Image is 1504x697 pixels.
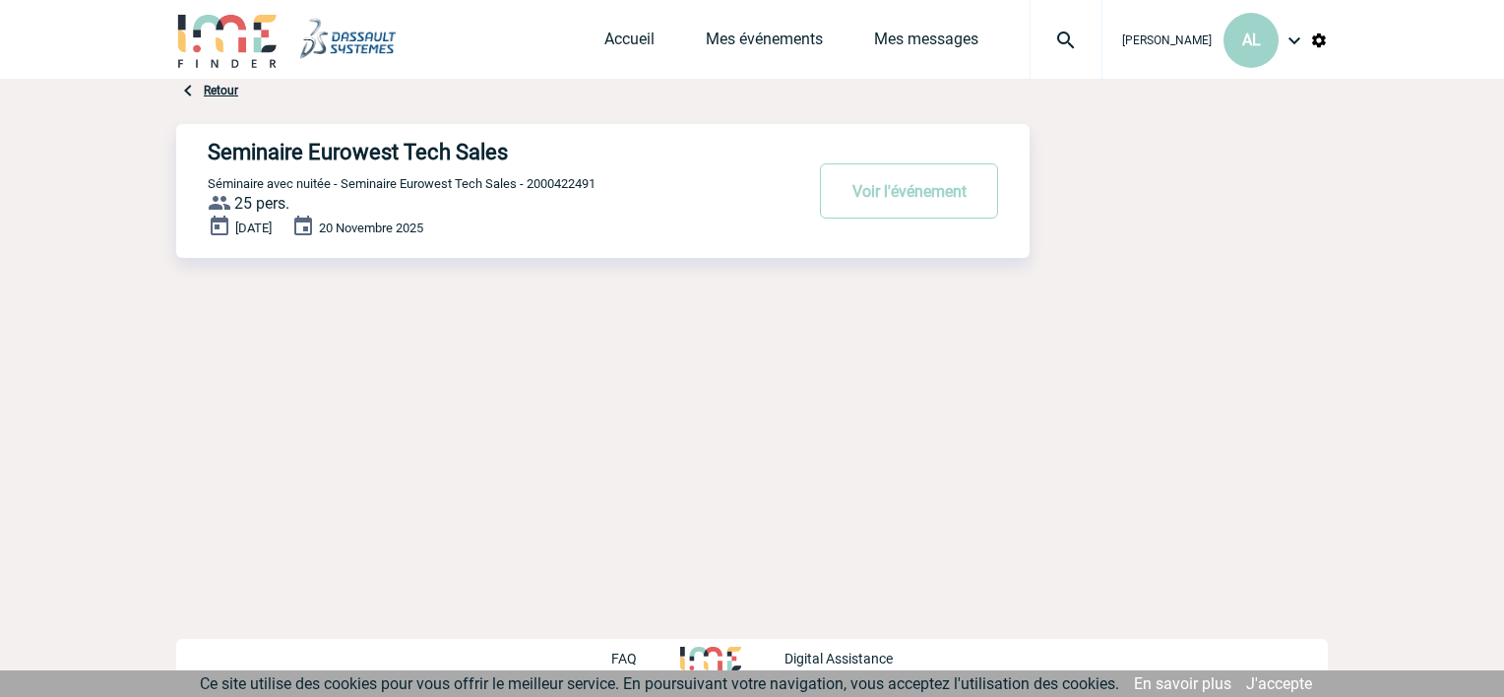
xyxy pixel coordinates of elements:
[680,647,741,670] img: http://www.idealmeetingsevents.fr/
[1242,31,1261,49] span: AL
[176,12,279,68] img: IME-Finder
[208,140,744,164] h4: Seminaire Eurowest Tech Sales
[1246,674,1312,693] a: J'accepte
[706,30,823,57] a: Mes événements
[235,221,272,235] span: [DATE]
[1134,674,1231,693] a: En savoir plus
[234,194,289,213] span: 25 pers.
[874,30,978,57] a: Mes messages
[784,651,893,666] p: Digital Assistance
[611,648,680,666] a: FAQ
[611,651,637,666] p: FAQ
[319,221,423,235] span: 20 Novembre 2025
[200,674,1119,693] span: Ce site utilise des cookies pour vous offrir le meilleur service. En poursuivant votre navigation...
[604,30,655,57] a: Accueil
[1122,33,1212,47] span: [PERSON_NAME]
[204,84,238,97] a: Retour
[820,163,998,219] button: Voir l'événement
[208,176,595,191] span: Séminaire avec nuitée - Seminaire Eurowest Tech Sales - 2000422491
